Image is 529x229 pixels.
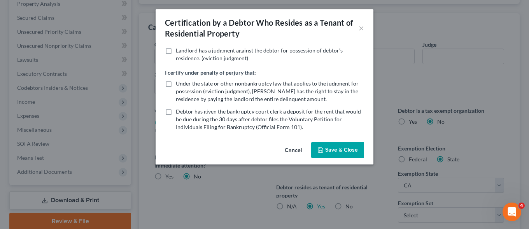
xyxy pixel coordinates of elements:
button: × [359,23,364,33]
span: Landlord has a judgment against the debtor for possession of debtor’s residence. (eviction judgment) [176,47,343,61]
span: 4 [518,203,525,209]
div: Certification by a Debtor Who Resides as a Tenant of Residential Property [165,17,359,39]
button: Cancel [279,143,308,158]
span: Debtor has given the bankruptcy court clerk a deposit for the rent that would be due during the 3... [176,108,361,130]
iframe: Intercom live chat [503,203,521,221]
button: Save & Close [311,142,364,158]
span: Under the state or other nonbankruptcy law that applies to the judgment for possession (eviction ... [176,80,359,102]
label: I certify under penalty of perjury that: [165,68,256,77]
